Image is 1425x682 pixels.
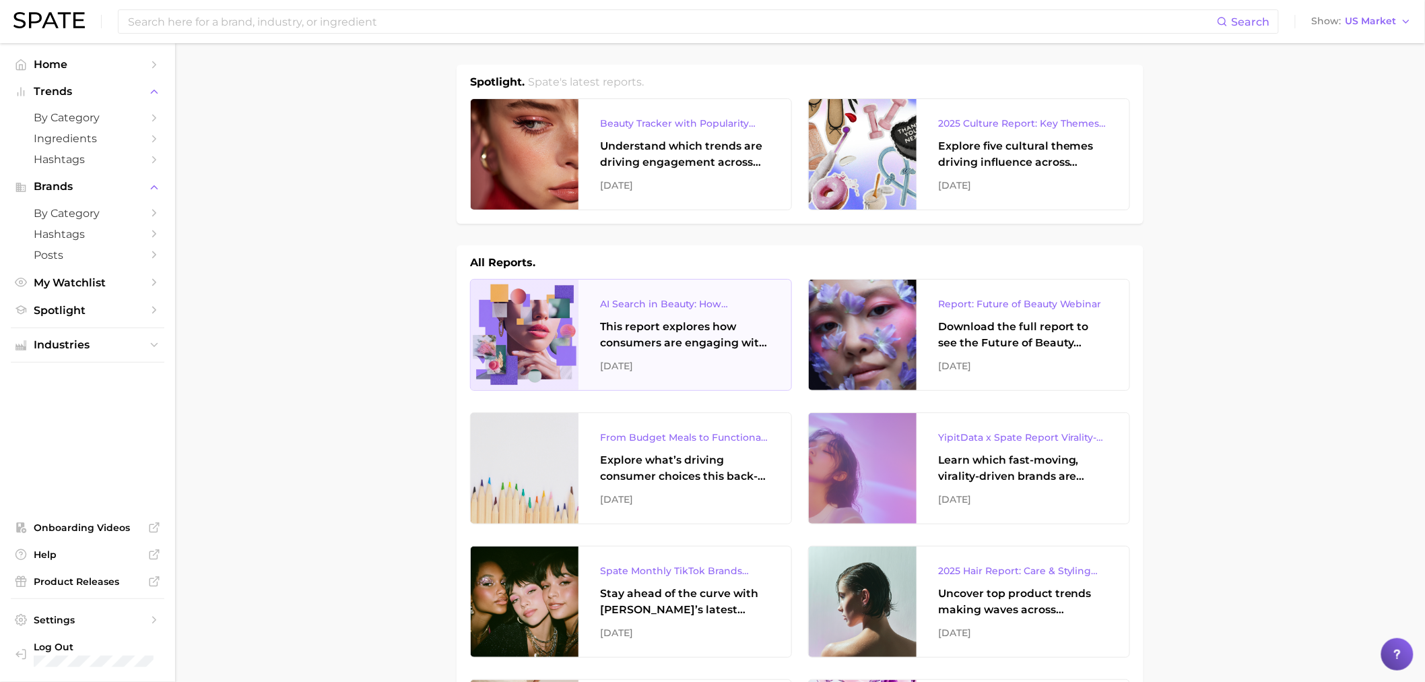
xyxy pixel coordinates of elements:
a: My Watchlist [11,272,164,293]
div: 2025 Hair Report: Care & Styling Products [938,563,1108,579]
div: This report explores how consumers are engaging with AI-powered search tools — and what it means ... [600,319,770,351]
div: Explore what’s driving consumer choices this back-to-school season From budget-friendly meals to ... [600,452,770,485]
span: Product Releases [34,576,141,588]
span: Log Out [34,641,154,653]
a: Onboarding Videos [11,518,164,538]
div: 2025 Culture Report: Key Themes That Are Shaping Consumer Demand [938,115,1108,131]
a: Log out. Currently logged in with e-mail ykkim110@cosrx.co.kr. [11,637,164,671]
a: Spate Monthly TikTok Brands TrackerStay ahead of the curve with [PERSON_NAME]’s latest monthly tr... [470,546,792,658]
a: Report: Future of Beauty WebinarDownload the full report to see the Future of Beauty trends we un... [808,279,1130,391]
h2: Spate's latest reports. [529,74,644,90]
span: Industries [34,339,141,351]
span: by Category [34,207,141,220]
span: Home [34,58,141,71]
h1: Spotlight. [470,74,525,90]
a: Product Releases [11,571,164,592]
div: Report: Future of Beauty Webinar [938,296,1108,312]
div: Beauty Tracker with Popularity Index [600,115,770,131]
a: Spotlight [11,300,164,321]
div: Learn which fast-moving, virality-driven brands are leading the pack, the risks of viral growth, ... [938,452,1108,485]
a: Home [11,54,164,75]
div: Understand which trends are driving engagement across platforms in the skin, hair, makeup, and fr... [600,138,770,170]
div: [DATE] [938,625,1108,641]
button: Brands [11,177,164,197]
div: [DATE] [600,358,770,374]
span: Onboarding Videos [34,522,141,534]
button: ShowUS Market [1308,13,1415,30]
div: YipitData x Spate Report Virality-Driven Brands Are Taking a Slice of the Beauty Pie [938,429,1108,445]
a: by Category [11,203,164,224]
img: SPATE [13,12,85,28]
a: 2025 Culture Report: Key Themes That Are Shaping Consumer DemandExplore five cultural themes driv... [808,98,1130,210]
div: AI Search in Beauty: How Consumers Are Using ChatGPT vs. Google Search [600,296,770,312]
div: [DATE] [938,177,1108,193]
a: AI Search in Beauty: How Consumers Are Using ChatGPT vs. Google SearchThis report explores how co... [470,279,792,391]
span: Hashtags [34,228,141,241]
a: From Budget Meals to Functional Snacks: Food & Beverage Trends Shaping Consumer Behavior This Sch... [470,412,792,524]
span: Settings [34,614,141,626]
button: Industries [11,335,164,355]
span: Help [34,549,141,561]
div: [DATE] [600,177,770,193]
div: From Budget Meals to Functional Snacks: Food & Beverage Trends Shaping Consumer Behavior This Sch... [600,429,770,445]
a: Help [11,545,164,565]
span: Brands [34,181,141,193]
a: 2025 Hair Report: Care & Styling ProductsUncover top product trends making waves across platforms... [808,546,1130,658]
div: [DATE] [938,491,1108,507]
h1: All Reports. [470,255,535,271]
div: Stay ahead of the curve with [PERSON_NAME]’s latest monthly tracker, spotlighting the fastest-gro... [600,586,770,618]
input: Search here for a brand, industry, or ingredient [127,10,1217,33]
a: Ingredients [11,128,164,149]
button: Trends [11,82,164,102]
a: Hashtags [11,224,164,245]
span: Spotlight [34,304,141,317]
a: Posts [11,245,164,266]
span: Show [1312,18,1341,25]
div: Spate Monthly TikTok Brands Tracker [600,563,770,579]
a: YipitData x Spate Report Virality-Driven Brands Are Taking a Slice of the Beauty PieLearn which f... [808,412,1130,524]
div: [DATE] [600,625,770,641]
span: Posts [34,249,141,261]
a: Hashtags [11,149,164,170]
a: Beauty Tracker with Popularity IndexUnderstand which trends are driving engagement across platfor... [470,98,792,210]
span: by Category [34,111,141,124]
span: Search [1232,15,1270,28]
span: Hashtags [34,153,141,166]
div: Uncover top product trends making waves across platforms — along with key insights into benefits,... [938,586,1108,618]
a: Settings [11,610,164,630]
a: by Category [11,107,164,128]
span: My Watchlist [34,276,141,289]
span: US Market [1346,18,1397,25]
span: Ingredients [34,132,141,145]
div: Explore five cultural themes driving influence across beauty, food, and pop culture. [938,138,1108,170]
span: Trends [34,86,141,98]
div: [DATE] [938,358,1108,374]
div: [DATE] [600,491,770,507]
div: Download the full report to see the Future of Beauty trends we unpacked during the webinar. [938,319,1108,351]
